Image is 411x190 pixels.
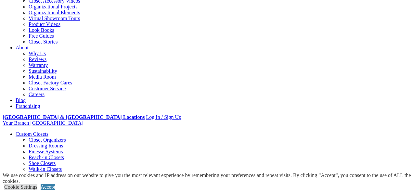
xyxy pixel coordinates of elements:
a: Custom Closets [16,131,48,137]
a: About [16,45,29,50]
a: Accept [41,184,55,190]
a: Look Books [29,27,54,33]
span: [GEOGRAPHIC_DATA] [30,120,83,126]
a: Careers [29,92,45,97]
a: Product Videos [29,21,60,27]
a: Dressing Rooms [29,143,63,148]
a: Warranty [29,62,48,68]
a: Wardrobe Closets [29,172,66,178]
a: Organizational Projects [29,4,77,9]
a: Closet Organizers [29,137,66,143]
a: Finesse Systems [29,149,63,154]
a: [GEOGRAPHIC_DATA] & [GEOGRAPHIC_DATA] Locations [3,114,145,120]
a: Franchising [16,103,40,109]
a: Reach-in Closets [29,155,64,160]
a: Cookie Settings [4,184,37,190]
a: Free Guides [29,33,54,39]
a: Your Branch [GEOGRAPHIC_DATA] [3,120,83,126]
a: Virtual Showroom Tours [29,16,80,21]
a: Reviews [29,57,46,62]
span: Your Branch [3,120,29,126]
a: Closet Stories [29,39,58,44]
a: Media Room [29,74,56,80]
div: We use cookies and IP address on our website to give you the most relevant experience by remember... [3,172,411,184]
a: Log In / Sign Up [146,114,181,120]
a: Organizational Elements [29,10,80,15]
a: Sustainability [29,68,57,74]
a: Blog [16,97,26,103]
a: Shoe Closets [29,160,56,166]
a: Closet Factory Cares [29,80,72,85]
a: Why Us [29,51,46,56]
a: Walk-in Closets [29,166,62,172]
a: Customer Service [29,86,66,91]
